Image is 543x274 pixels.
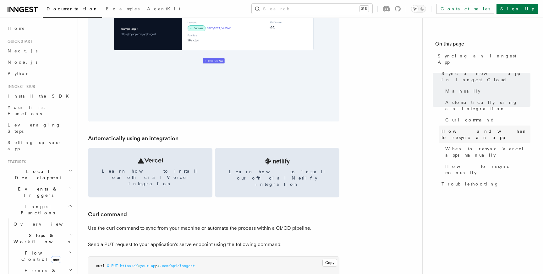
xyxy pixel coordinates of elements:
span: How and when to resync an app [442,128,530,141]
span: Syncing an Inngest App [438,53,530,65]
button: Events & Triggers [5,183,74,201]
button: Steps & Workflows [11,230,74,247]
span: Learn how to install our official Vercel integration [96,168,205,187]
a: Troubleshooting [439,178,530,190]
a: Learn how to install our official Netlify integration [215,148,339,197]
h4: On this page [435,40,530,50]
span: Inngest tour [5,84,35,89]
a: Curl command [88,210,127,219]
span: When to resync Vercel apps manually [445,146,530,158]
span: Examples [106,6,140,11]
span: Manually [445,88,480,94]
span: Automatically using an integration [445,99,530,112]
span: Sync a new app in Inngest Cloud [442,70,530,83]
a: Manually [443,85,530,97]
a: Python [5,68,74,79]
span: Next.js [8,48,37,53]
a: How to resync manually [443,161,530,178]
span: Documentation [47,6,98,11]
a: When to resync Vercel apps manually [443,143,530,161]
a: Overview [11,218,74,230]
span: new [51,256,61,263]
button: Local Development [5,166,74,183]
button: Flow Controlnew [11,247,74,265]
span: Flow Control [11,250,69,262]
a: Contact sales [436,4,494,14]
a: Sign Up [496,4,538,14]
a: Home [5,23,74,34]
button: Copy [322,259,337,267]
a: Install the SDK [5,90,74,102]
span: Troubleshooting [442,181,499,187]
p: Use the curl command to sync from your machine or automate the process within a CI/CD pipeline. [88,224,339,233]
span: Steps & Workflows [11,232,70,245]
button: Search...⌘K [252,4,372,14]
span: Home [8,25,25,31]
span: Events & Triggers [5,186,69,198]
span: Curl command [445,117,495,123]
span: Your first Functions [8,105,45,116]
span: .com/api/inngest [160,264,195,268]
span: Overview [14,222,78,227]
a: Sync a new app in Inngest Cloud [439,68,530,85]
a: Node.js [5,56,74,68]
a: Automatically using an integration [443,97,530,114]
span: https:// [120,264,138,268]
a: Setting up your app [5,137,74,154]
a: Leveraging Steps [5,119,74,137]
span: -X [105,264,109,268]
span: curl [96,264,105,268]
span: Features [5,159,26,164]
a: Learn how to install our official Vercel integration [88,148,212,197]
span: < [138,264,140,268]
span: AgentKit [147,6,180,11]
span: Python [8,71,30,76]
span: Setting up your app [8,140,62,151]
span: > [157,264,160,268]
span: p [155,264,157,268]
span: Leveraging Steps [8,122,61,134]
a: Curl command [443,114,530,126]
span: Node.js [8,60,37,65]
kbd: ⌘K [360,6,369,12]
button: Inngest Functions [5,201,74,218]
a: Examples [102,2,143,17]
a: How and when to resync an app [439,126,530,143]
a: Automatically using an integration [88,134,178,143]
a: Syncing an Inngest App [435,50,530,68]
span: Inngest Functions [5,203,68,216]
p: Send a PUT request to your application's serve endpoint using the following command: [88,240,339,249]
a: AgentKit [143,2,184,17]
span: Install the SDK [8,94,73,99]
button: Toggle dark mode [411,5,426,13]
span: How to resync manually [445,163,530,176]
span: your-ap [140,264,155,268]
a: Next.js [5,45,74,56]
a: Documentation [43,2,102,18]
a: Your first Functions [5,102,74,119]
span: Learn how to install our official Netlify integration [222,169,332,187]
span: Quick start [5,39,32,44]
span: PUT [111,264,118,268]
span: Local Development [5,168,69,181]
